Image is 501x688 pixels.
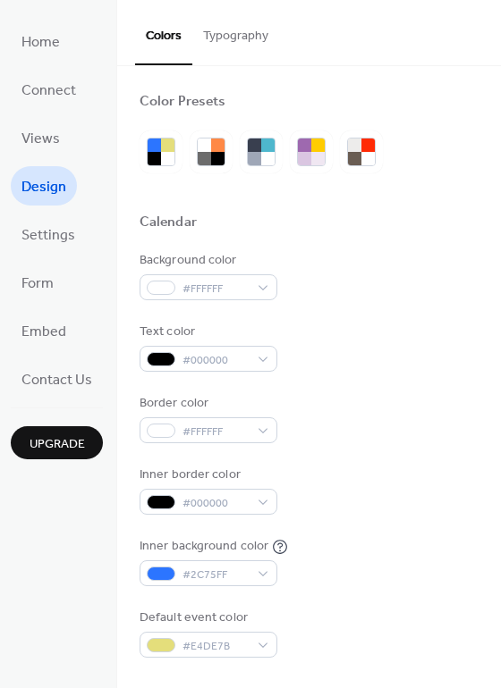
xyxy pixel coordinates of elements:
[140,466,274,484] div: Inner border color
[30,435,85,454] span: Upgrade
[140,251,274,270] div: Background color
[21,270,54,298] span: Form
[183,280,249,298] span: #FFFFFF
[11,426,103,459] button: Upgrade
[140,608,274,627] div: Default event color
[183,423,249,441] span: #FFFFFF
[21,125,60,154] span: Views
[11,166,77,206] a: Design
[140,214,197,232] div: Calendar
[21,318,66,347] span: Embed
[21,77,76,105] span: Connect
[21,173,66,202] span: Design
[21,29,60,57] span: Home
[183,351,249,370] span: #000000
[183,494,249,513] span: #000000
[21,366,92,395] span: Contact Us
[183,566,249,584] span: #2C75FF
[11,311,77,350] a: Embed
[140,394,274,413] div: Border color
[11,70,87,109] a: Connect
[11,263,64,302] a: Form
[11,359,103,399] a: Contact Us
[11,214,86,254] a: Settings
[21,222,75,250] span: Settings
[140,93,225,112] div: Color Presets
[140,323,274,341] div: Text color
[11,118,71,157] a: Views
[11,21,71,61] a: Home
[183,637,249,656] span: #E4DE7B
[140,537,268,556] div: Inner background color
